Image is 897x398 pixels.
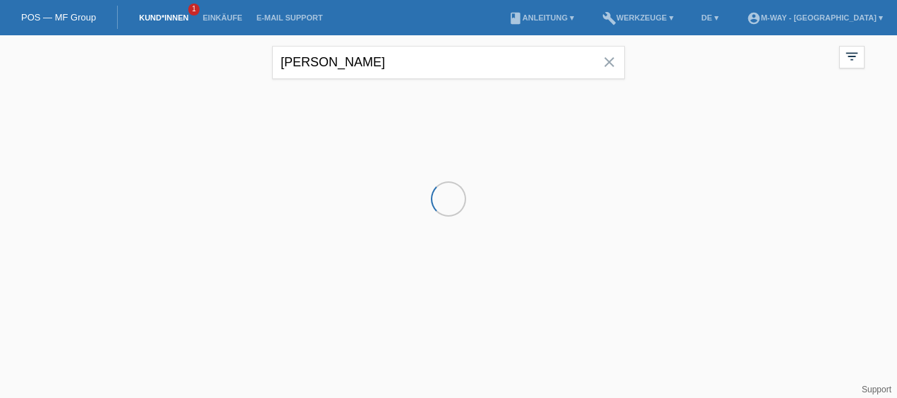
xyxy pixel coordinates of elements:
a: bookAnleitung ▾ [501,13,581,22]
a: POS — MF Group [21,12,96,23]
a: account_circlem-way - [GEOGRAPHIC_DATA] ▾ [740,13,890,22]
i: filter_list [844,49,860,64]
a: Kund*innen [132,13,195,22]
a: buildWerkzeuge ▾ [595,13,681,22]
input: Suche... [272,46,625,79]
i: build [602,11,616,25]
a: DE ▾ [695,13,726,22]
a: E-Mail Support [250,13,330,22]
a: Support [862,385,891,394]
i: book [508,11,523,25]
i: close [601,54,618,71]
a: Einkäufe [195,13,249,22]
i: account_circle [747,11,761,25]
span: 1 [188,4,200,16]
